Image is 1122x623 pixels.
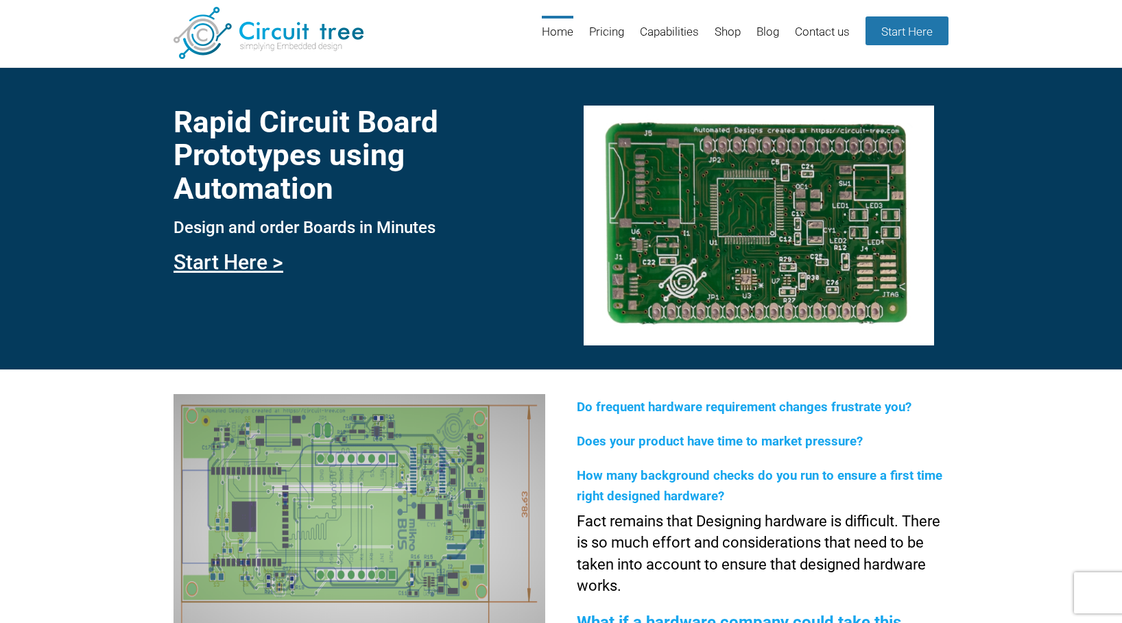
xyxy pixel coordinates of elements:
[589,16,624,60] a: Pricing
[542,16,573,60] a: Home
[640,16,699,60] a: Capabilities
[174,7,363,59] img: Circuit Tree
[577,511,948,597] p: Fact remains that Designing hardware is difficult. There is so much effort and considerations tha...
[577,434,863,449] span: Does your product have time to market pressure?
[866,16,948,45] a: Start Here
[174,219,545,236] h3: Design and order Boards in Minutes
[756,16,779,60] a: Blog
[174,250,283,274] a: Start Here >
[795,16,850,60] a: Contact us
[174,106,545,205] h1: Rapid Circuit Board Prototypes using Automation
[577,400,911,415] span: Do frequent hardware requirement changes frustrate you?
[577,468,942,504] span: How many background checks do you run to ensure a first time right designed hardware?
[715,16,741,60] a: Shop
